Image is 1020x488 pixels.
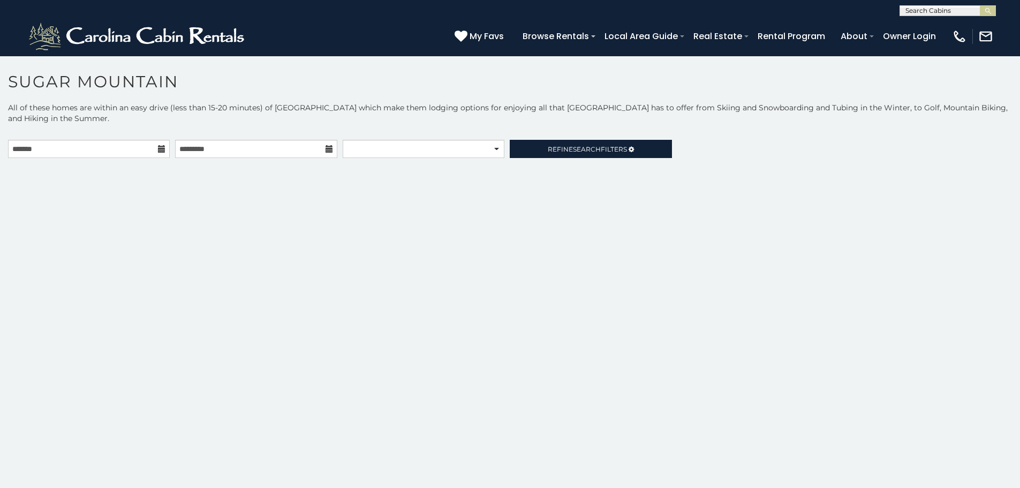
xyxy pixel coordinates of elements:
[455,29,507,43] a: My Favs
[573,145,601,153] span: Search
[688,27,747,46] a: Real Estate
[599,27,683,46] a: Local Area Guide
[752,27,830,46] a: Rental Program
[835,27,873,46] a: About
[510,140,671,158] a: RefineSearchFilters
[517,27,594,46] a: Browse Rentals
[878,27,941,46] a: Owner Login
[27,20,249,52] img: White-1-2.png
[548,145,627,153] span: Refine Filters
[952,29,967,44] img: phone-regular-white.png
[470,29,504,43] span: My Favs
[978,29,993,44] img: mail-regular-white.png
